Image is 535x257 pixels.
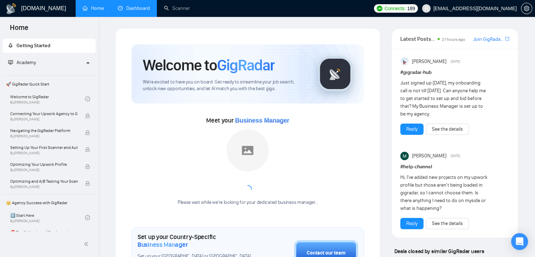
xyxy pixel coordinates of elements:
[10,110,78,117] span: Connecting Your Upwork Agency to GigRadar
[85,164,90,169] span: lock
[521,6,532,11] a: setting
[406,125,418,133] a: Reply
[10,185,78,189] span: By [PERSON_NAME]
[511,233,528,250] div: Open Intercom Messenger
[10,151,78,155] span: By [PERSON_NAME]
[243,185,252,194] span: loading
[84,240,91,247] span: double-left
[10,161,78,168] span: Optimizing Your Upwork Profile
[407,5,415,12] span: 189
[451,153,460,159] span: [DATE]
[412,58,446,65] span: [PERSON_NAME]
[406,220,418,227] a: Reply
[10,210,85,225] a: 1️⃣ Start HereBy[PERSON_NAME]
[412,152,446,160] span: [PERSON_NAME]
[426,218,469,229] button: See the details
[227,129,269,171] img: placeholder.png
[424,6,429,11] span: user
[10,91,85,107] a: Welcome to GigRadarBy[PERSON_NAME]
[138,233,259,249] h1: Set up your Country-Specific
[318,56,353,92] img: gigradar-logo.png
[17,43,50,49] span: Getting Started
[400,163,509,171] h1: # help-channel
[10,127,78,134] span: Navigating the GigRadar Platform
[83,5,104,11] a: homeHome
[2,39,96,53] li: Getting Started
[85,215,90,220] span: check-circle
[400,218,423,229] button: Reply
[432,220,463,227] a: See the details
[8,60,13,65] span: fund-projection-screen
[432,125,463,133] a: See the details
[307,249,345,257] div: Contact our team
[143,56,275,75] h1: Welcome to
[118,5,150,11] a: dashboardDashboard
[400,124,423,135] button: Reply
[10,117,78,121] span: By [PERSON_NAME]
[10,144,78,151] span: Setting Up Your First Scanner and Auto-Bidder
[217,56,275,75] span: GigRadar
[384,5,406,12] span: Connects:
[505,36,509,42] a: export
[173,199,322,206] div: Please wait while we're looking for your dedicated business manager...
[400,35,435,43] span: Latest Posts from the GigRadar Community
[10,168,78,172] span: By [PERSON_NAME]
[400,57,409,66] img: Anisuzzaman Khan
[85,113,90,118] span: lock
[521,6,532,11] span: setting
[10,134,78,138] span: By [PERSON_NAME]
[206,117,289,124] span: Meet your
[3,196,95,210] span: 👑 Agency Success with GigRadar
[400,69,509,76] h1: # gigradar-hub
[85,147,90,152] span: lock
[6,3,17,14] img: logo
[451,58,460,65] span: [DATE]
[10,178,78,185] span: Optimizing and A/B Testing Your Scanner for Better Results
[8,43,13,48] span: rocket
[235,117,289,124] span: Business Manager
[400,152,409,160] img: Milan Stojanovic
[3,77,95,91] span: 🚀 GigRadar Quick Start
[426,124,469,135] button: See the details
[10,229,78,236] span: ⛔ Top 3 Mistakes of Pro Agencies
[4,23,34,37] span: Home
[473,36,504,43] a: Join GigRadar Slack Community
[521,3,532,14] button: setting
[138,241,188,249] span: Business Manager
[400,79,488,118] div: Just signed up [DATE], my onboarding call is not till [DATE]. Can anyone help me to get started t...
[164,5,190,11] a: searchScanner
[400,174,488,212] div: Hi, I've added new projects on my upwork profile but those aren't being loaded in gigradar, so I ...
[8,59,36,65] span: Academy
[442,37,465,42] span: 21 hours ago
[377,6,382,11] img: upwork-logo.png
[85,181,90,186] span: lock
[143,79,306,92] span: We're excited to have you on board. Get ready to streamline your job search, unlock new opportuni...
[85,130,90,135] span: lock
[85,96,90,101] span: check-circle
[17,59,36,65] span: Academy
